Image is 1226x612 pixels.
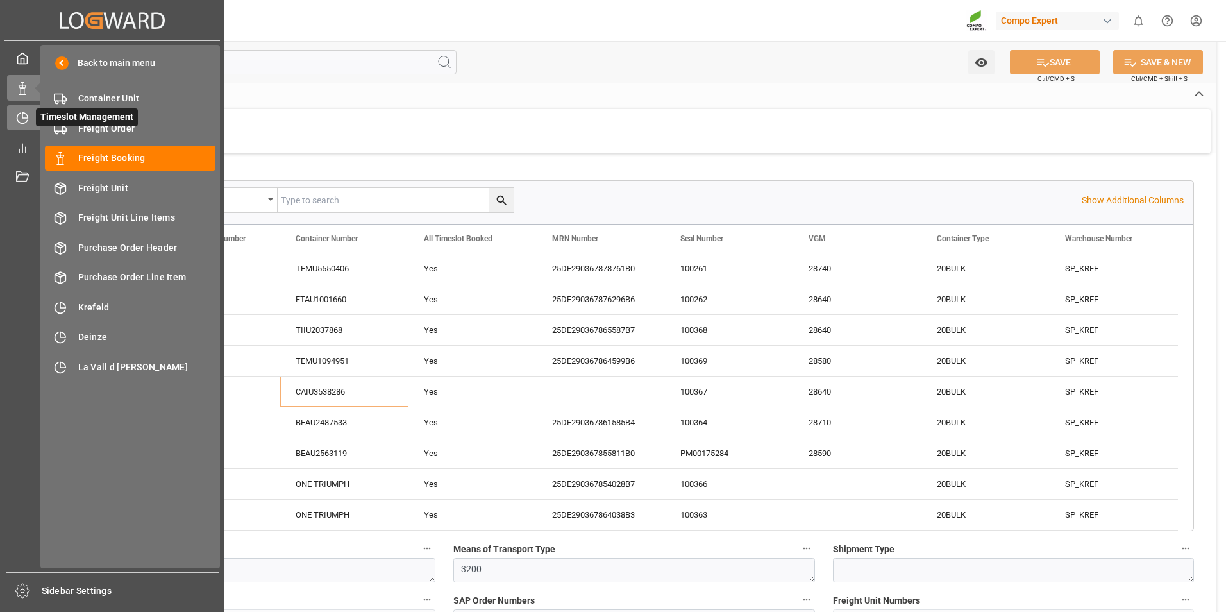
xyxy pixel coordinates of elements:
button: SAVE [1010,50,1100,74]
div: 100369 [665,346,793,376]
div: 20BULK [937,285,1034,314]
div: Yes [424,439,521,468]
div: ONE TRIUMPH [280,500,408,530]
textarea: 3200 [453,558,814,582]
span: Container Unit [78,92,216,105]
div: 28590 [793,438,921,468]
a: Deinze [45,325,215,350]
div: PM00175284 [665,438,793,468]
div: 25DE290367878761B0 [537,253,665,284]
input: Type to search [278,188,514,212]
div: Press SPACE to select this row. [152,438,1178,469]
p: Show Additional Columns [1082,194,1184,207]
span: Freight Unit Numbers [833,594,920,608]
div: 28580 [793,346,921,376]
div: 20BULK [937,316,1034,345]
div: BEAU2563119 [280,438,408,468]
div: 28710 [793,407,921,438]
span: Freight Unit Line Items [78,211,216,225]
span: Container Number [296,234,358,243]
div: 100368 [665,315,793,345]
button: Freight Unit Numbers [1177,591,1194,608]
div: Press SPACE to select this row. [152,346,1178,377]
div: 25DE290367861585B4 [537,407,665,438]
div: Equals [188,191,264,205]
a: Freight Unit [45,175,215,200]
div: 20BULK [937,254,1034,284]
button: show 0 new notifications [1124,6,1153,35]
div: Yes [424,377,521,407]
a: Freight Order [45,115,215,140]
span: Container Type [937,234,989,243]
a: Freight Booking [45,146,215,171]
div: Yes [424,285,521,314]
div: 25DE290367876296B6 [537,284,665,314]
button: SAP Order Numbers [798,591,815,608]
a: My Cockpit [7,46,217,71]
span: Warehouse Number [1065,234,1132,243]
span: Purchase Order Header [78,241,216,255]
div: 28740 [793,253,921,284]
div: Press SPACE to select this row. [152,284,1178,315]
button: Customer Purchase Order Numbers [419,591,435,608]
span: SAP Order Numbers [453,594,535,608]
div: 100363 [665,500,793,530]
div: 20BULK [937,346,1034,376]
button: Means of Transport Type [798,540,815,557]
div: 20BULK [937,500,1034,530]
a: Timeslot ManagementTimeslot Management [7,105,217,130]
div: SP_KREF [1050,253,1178,284]
div: SP_KREF [1050,315,1178,345]
div: 25DE290367855811B0 [537,438,665,468]
span: Means of Transport Type [453,543,555,556]
div: Press SPACE to select this row. [152,469,1178,500]
button: Shipping Type [419,540,435,557]
div: 28640 [793,377,921,407]
span: Freight Order [78,122,216,135]
span: MRN Number [552,234,598,243]
div: SP_KREF [1050,377,1178,407]
a: Document Management [7,165,217,190]
button: search button [489,188,514,212]
div: CAIU3538286 [280,377,408,407]
div: SP_KREF [1050,438,1178,468]
div: 100366 [665,469,793,499]
div: SP_KREF [1050,407,1178,438]
button: Help Center [1153,6,1182,35]
a: Purchase Order Line Item [45,265,215,290]
div: Press SPACE to select this row. [152,377,1178,407]
span: La Vall d [PERSON_NAME] [78,361,216,374]
div: Yes [424,316,521,345]
div: 20BULK [937,439,1034,468]
div: 100261 [665,253,793,284]
button: Compo Expert [996,8,1124,33]
div: 20BULK [937,408,1034,438]
div: 25DE290367854028B7 [537,469,665,499]
input: Search Fields [59,50,457,74]
div: Press SPACE to select this row. [152,315,1178,346]
div: 25DE290367864038B3 [537,500,665,530]
div: TEMU1094951 [280,346,408,376]
button: Shipment Type [1177,540,1194,557]
div: FTAU1001660 [280,284,408,314]
div: SP_KREF [1050,346,1178,376]
textarea: ZSEA [74,558,435,582]
div: ONE TRIUMPH [280,469,408,499]
a: Krefeld [45,294,215,319]
span: Purchase Order Line Item [78,271,216,284]
div: Yes [424,254,521,284]
div: 25DE290367864599B6 [537,346,665,376]
div: Press SPACE to select this row. [152,407,1178,438]
span: Ctrl/CMD + Shift + S [1131,74,1188,83]
span: Sidebar Settings [42,584,219,598]
span: Ctrl/CMD + S [1037,74,1075,83]
div: SP_KREF [1050,284,1178,314]
span: Krefeld [78,301,216,314]
span: Timeslot Management [36,108,138,126]
span: Shipment Type [833,543,894,556]
div: TIIU2037868 [280,315,408,345]
span: VGM [809,234,826,243]
span: All Timeslot Booked [424,234,492,243]
a: My Reports [7,135,217,160]
span: Back to main menu [69,56,155,70]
